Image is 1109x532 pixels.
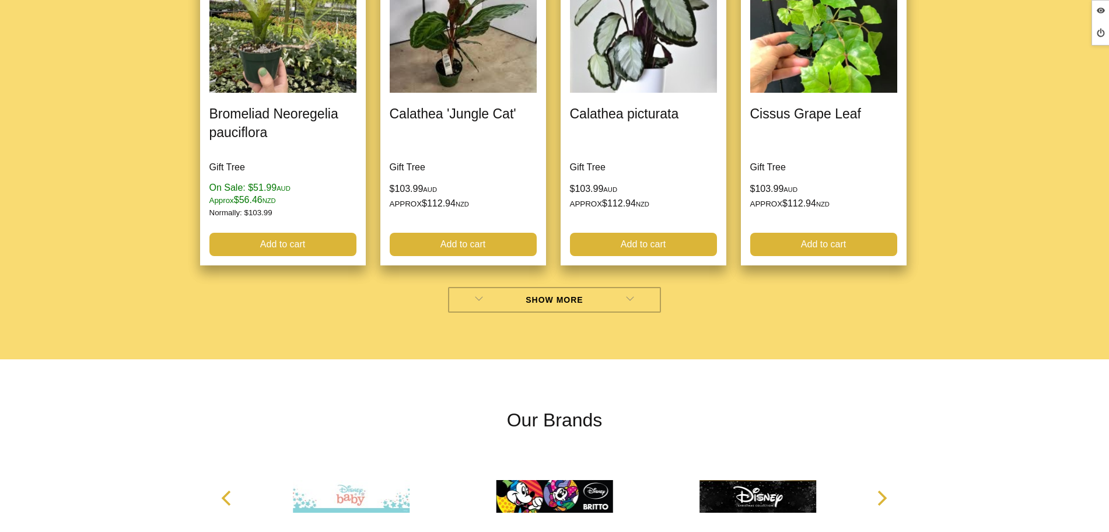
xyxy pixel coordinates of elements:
[869,485,894,511] button: Next
[390,233,537,256] a: Add to cart
[448,287,661,313] a: Show More
[750,233,897,256] a: Add to cart
[209,406,900,434] h2: Our Brands
[570,233,717,256] a: Add to cart
[215,485,241,511] button: Previous
[209,233,356,256] a: Add to cart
